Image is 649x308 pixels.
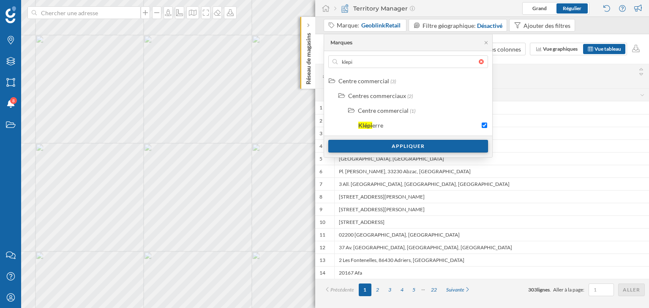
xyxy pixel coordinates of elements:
[334,177,649,190] div: 3 All. [GEOGRAPHIC_DATA], [GEOGRAPHIC_DATA], [GEOGRAPHIC_DATA]
[319,181,322,188] div: 7
[319,143,322,150] div: 4
[553,286,584,294] span: Aller à la page:
[334,228,649,241] div: 02200 [GEOGRAPHIC_DATA], [GEOGRAPHIC_DATA]
[319,104,322,111] div: 1
[472,45,521,54] div: Gérer les colonnes
[407,93,413,99] span: (2)
[14,6,55,14] span: Assistance
[338,77,389,84] div: Centre commercial
[423,22,476,29] span: Filtre géographique:
[304,30,313,84] p: Réseau de magasins
[550,286,551,293] span: .
[390,78,396,84] span: (3)
[319,270,325,276] div: 14
[524,21,570,30] div: Ajouter des filtres
[319,155,322,162] div: 5
[358,122,372,129] div: Klépi
[591,286,611,294] input: 1
[319,73,330,80] span: #
[5,6,16,23] img: Logo Geoblink
[12,96,15,105] span: 8
[334,215,649,228] div: [STREET_ADDRESS]
[410,108,415,114] span: (1)
[319,117,322,124] div: 2
[319,194,322,200] div: 8
[319,257,325,264] div: 13
[563,5,581,11] span: Régulier
[372,122,383,129] div: erre
[361,21,401,30] span: GeoblinkRetail
[334,253,649,266] div: 2 Les Fontenelles, 86430 Adriers, [GEOGRAPHIC_DATA]
[477,21,502,30] div: Désactivé
[319,219,325,226] div: 10
[532,5,547,11] span: Grand
[543,46,578,52] span: Vue graphiques
[319,244,325,251] div: 12
[334,241,649,253] div: 37 Av. [GEOGRAPHIC_DATA], [GEOGRAPHIC_DATA], [GEOGRAPHIC_DATA]
[341,4,349,13] img: territory-manager.svg
[528,286,537,293] span: 303
[594,46,621,52] span: Vue tableau
[334,266,649,279] div: 20167 Afa
[319,206,322,213] div: 9
[334,165,649,177] div: Pl. [PERSON_NAME], 33230 Abzac, [GEOGRAPHIC_DATA]
[319,168,322,175] div: 6
[358,107,409,114] div: Centre commercial
[319,232,325,238] div: 11
[337,21,401,30] div: Marque:
[319,130,322,137] div: 3
[334,190,649,203] div: [STREET_ADDRESS][PERSON_NAME]
[330,39,352,46] div: Marques
[537,286,550,293] span: lignes
[348,92,406,99] div: Centres commerciaux
[334,152,649,165] div: [GEOGRAPHIC_DATA], [GEOGRAPHIC_DATA]
[334,203,649,215] div: [STREET_ADDRESS][PERSON_NAME]
[334,4,415,13] div: Territory Manager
